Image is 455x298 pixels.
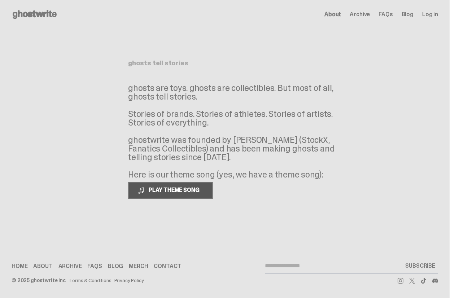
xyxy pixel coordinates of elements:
a: About [324,12,341,17]
span: PLAY THEME SONG [146,186,204,194]
a: Log in [422,12,438,17]
a: Archive [350,12,370,17]
a: Archive [58,263,82,269]
a: Home [12,263,27,269]
a: Blog [108,263,123,269]
div: © 2025 ghostwrite inc [12,278,66,283]
a: FAQs [379,12,393,17]
h1: ghosts tell stories [128,60,321,66]
a: Terms & Conditions [69,278,111,283]
a: Merch [129,263,148,269]
a: Contact [154,263,181,269]
a: FAQs [87,263,102,269]
a: Privacy Policy [114,278,144,283]
button: PLAY THEME SONG [128,182,213,199]
a: About [33,263,52,269]
a: Blog [402,12,414,17]
button: SUBSCRIBE [402,259,438,273]
p: ghosts are toys. ghosts are collectibles. But most of all, ghosts tell stories. Stories of brands... [128,84,345,179]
